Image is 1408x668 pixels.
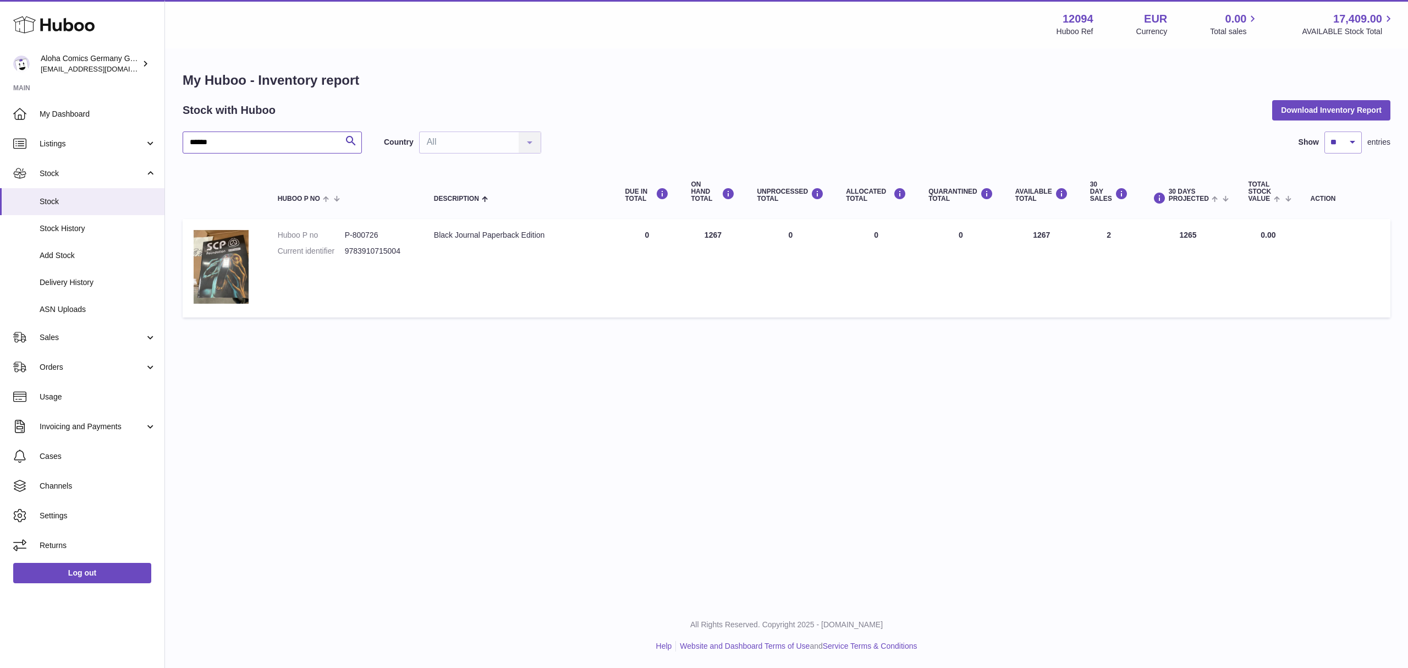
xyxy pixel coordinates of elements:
[1367,137,1390,147] span: entries
[676,641,917,651] li: and
[278,230,345,240] dt: Huboo P no
[1311,195,1379,202] div: Action
[1136,26,1168,37] div: Currency
[194,230,249,304] img: product image
[40,540,156,551] span: Returns
[691,181,735,203] div: ON HAND Total
[680,642,810,650] a: Website and Dashboard Terms of Use
[434,230,603,240] div: Black Journal Paperback Edition
[40,451,156,462] span: Cases
[278,246,345,256] dt: Current identifier
[1169,188,1209,202] span: 30 DAYS PROJECTED
[1302,12,1395,37] a: 17,409.00 AVAILABLE Stock Total
[384,137,414,147] label: Country
[40,304,156,315] span: ASN Uploads
[40,168,145,179] span: Stock
[1139,219,1237,317] td: 1265
[1210,26,1259,37] span: Total sales
[41,64,162,73] span: [EMAIL_ADDRESS][DOMAIN_NAME]
[40,392,156,402] span: Usage
[40,481,156,491] span: Channels
[656,642,672,650] a: Help
[40,139,145,149] span: Listings
[40,362,145,373] span: Orders
[1225,12,1247,26] span: 0.00
[40,277,156,288] span: Delivery History
[614,219,680,317] td: 0
[835,219,917,317] td: 0
[40,332,145,343] span: Sales
[959,231,963,239] span: 0
[1333,12,1382,26] span: 17,409.00
[746,219,835,317] td: 0
[1261,231,1275,239] span: 0.00
[13,563,151,583] a: Log out
[1015,188,1068,202] div: AVAILABLE Total
[40,511,156,521] span: Settings
[278,195,320,202] span: Huboo P no
[40,223,156,234] span: Stock History
[41,53,140,74] div: Aloha Comics Germany GmbH
[680,219,746,317] td: 1267
[40,109,156,119] span: My Dashboard
[40,196,156,207] span: Stock
[345,230,412,240] dd: P-800726
[1004,219,1079,317] td: 1267
[1272,100,1390,120] button: Download Inventory Report
[13,56,30,72] img: internalAdmin-12094@internal.huboo.com
[1063,12,1093,26] strong: 12094
[1248,181,1271,203] span: Total stock value
[183,72,1390,89] h1: My Huboo - Inventory report
[40,421,145,432] span: Invoicing and Payments
[846,188,906,202] div: ALLOCATED Total
[1090,181,1128,203] div: 30 DAY SALES
[1299,137,1319,147] label: Show
[1079,219,1139,317] td: 2
[1302,26,1395,37] span: AVAILABLE Stock Total
[40,250,156,261] span: Add Stock
[1144,12,1167,26] strong: EUR
[174,620,1399,630] p: All Rights Reserved. Copyright 2025 - [DOMAIN_NAME]
[183,103,276,118] h2: Stock with Huboo
[625,188,669,202] div: DUE IN TOTAL
[434,195,479,202] span: Description
[757,188,824,202] div: UNPROCESSED Total
[823,642,917,650] a: Service Terms & Conditions
[345,246,412,256] dd: 9783910715004
[1210,12,1259,37] a: 0.00 Total sales
[928,188,993,202] div: QUARANTINED Total
[1057,26,1093,37] div: Huboo Ref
